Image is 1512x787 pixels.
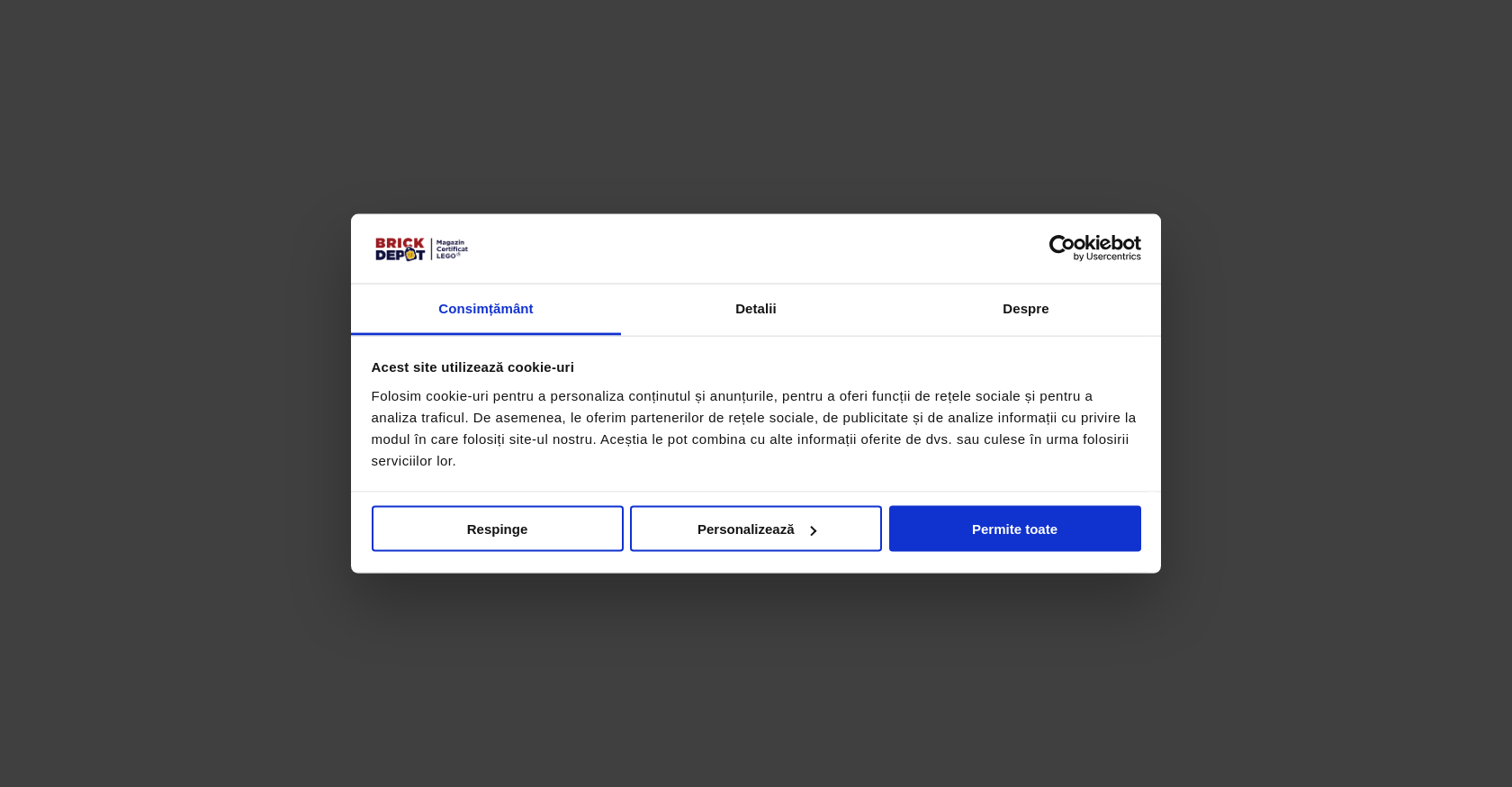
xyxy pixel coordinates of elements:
div: Folosim cookie-uri pentru a personaliza conținutul și anunțurile, pentru a oferi funcții de rețel... [372,384,1141,471]
a: Detalii [621,284,891,335]
button: Personalizează [630,506,882,552]
img: siglă [372,234,471,263]
a: Despre [891,284,1161,335]
button: Permite toate [889,506,1141,552]
div: Acest site utilizează cookie-uri [372,357,1141,378]
a: Usercentrics Cookiebot - opens in a new window [984,235,1141,262]
button: Respinge [372,506,624,552]
a: Consimțământ [351,284,621,335]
